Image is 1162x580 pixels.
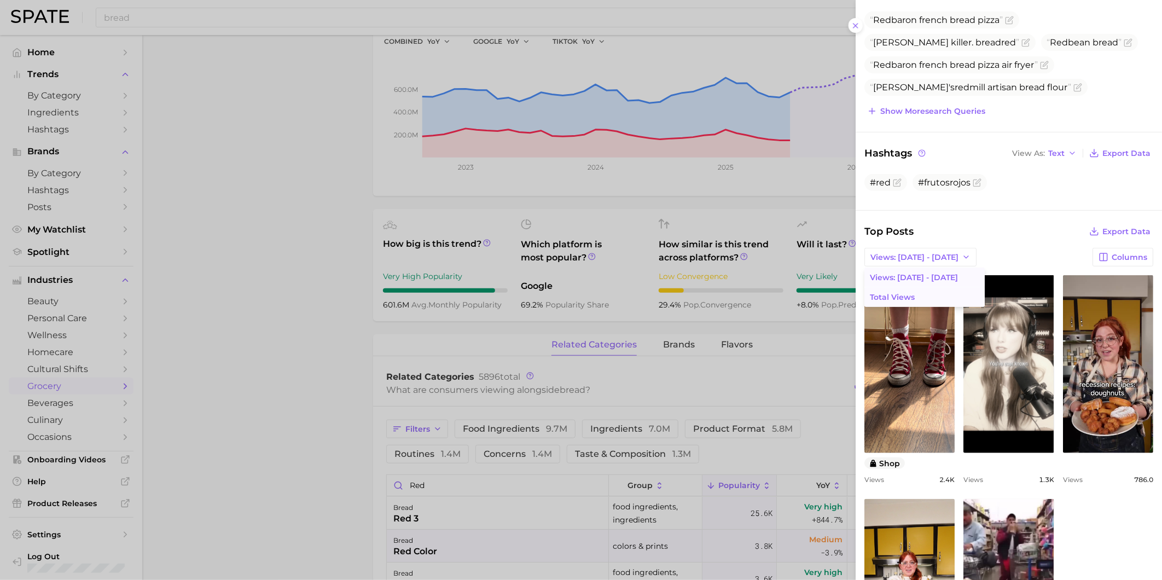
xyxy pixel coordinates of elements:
span: Export Data [1102,149,1151,158]
span: Views: [DATE] - [DATE] [870,253,958,262]
button: Flag as miscategorized or irrelevant [973,178,981,187]
span: Show more search queries [880,107,985,116]
span: Views [864,475,884,484]
button: Flag as miscategorized or irrelevant [1040,61,1049,69]
span: baron french bread pizza [870,15,1003,25]
button: Views: [DATE] - [DATE] [864,248,977,266]
button: View AsText [1009,146,1079,160]
button: shop [864,457,905,469]
span: View As [1012,150,1045,156]
button: Flag as miscategorized or irrelevant [893,178,902,187]
span: Red [1050,37,1068,48]
span: Total Views [870,293,915,302]
span: Export Data [1102,227,1151,236]
span: Views: [DATE] - [DATE] [870,273,958,282]
button: Show moresearch queries [864,103,988,119]
span: #frutosrojos [918,177,971,188]
button: Flag as miscategorized or irrelevant [1021,38,1030,47]
button: Export Data [1087,146,1153,161]
span: Red [873,60,891,70]
span: Views [1063,475,1083,484]
button: Export Data [1087,224,1153,239]
span: #red [870,177,891,188]
span: Red [873,15,891,25]
span: baron french bread pizza air fryer [870,60,1038,70]
span: red [955,82,969,92]
span: 786.0 [1134,475,1153,484]
span: [PERSON_NAME]'s mill artisan bread flour [870,82,1071,92]
span: [PERSON_NAME] killer. bread [870,37,1019,48]
span: Top Posts [864,224,914,239]
span: Text [1048,150,1065,156]
span: Columns [1112,253,1147,262]
button: Flag as miscategorized or irrelevant [1005,16,1014,25]
button: Flag as miscategorized or irrelevant [1124,38,1132,47]
span: 1.3k [1039,475,1054,484]
span: Hashtags [864,146,927,161]
ul: Views: [DATE] - [DATE] [864,268,985,307]
span: bean bread [1047,37,1122,48]
button: Columns [1093,248,1153,266]
button: Flag as miscategorized or irrelevant [1073,83,1082,92]
span: Views [963,475,983,484]
span: red [1001,37,1016,48]
span: 2.4k [939,475,955,484]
